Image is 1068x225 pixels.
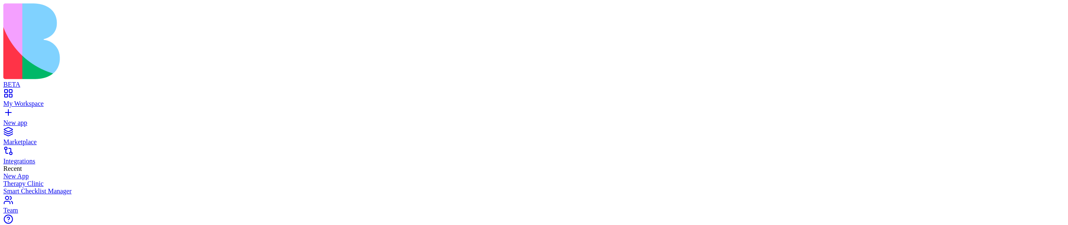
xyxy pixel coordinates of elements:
[3,73,1065,88] a: BETA
[3,81,1065,88] div: BETA
[3,92,1065,107] a: My Workspace
[3,187,1065,195] a: Smart Checklist Manager
[3,131,1065,146] a: Marketplace
[3,112,1065,127] a: New app
[3,199,1065,214] a: Team
[3,100,1065,107] div: My Workspace
[3,172,1065,180] a: New App
[3,3,339,79] img: logo
[3,180,1065,187] a: Therapy Clinic
[3,138,1065,146] div: Marketplace
[3,207,1065,214] div: Team
[3,165,22,172] span: Recent
[3,150,1065,165] a: Integrations
[3,157,1065,165] div: Integrations
[3,119,1065,127] div: New app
